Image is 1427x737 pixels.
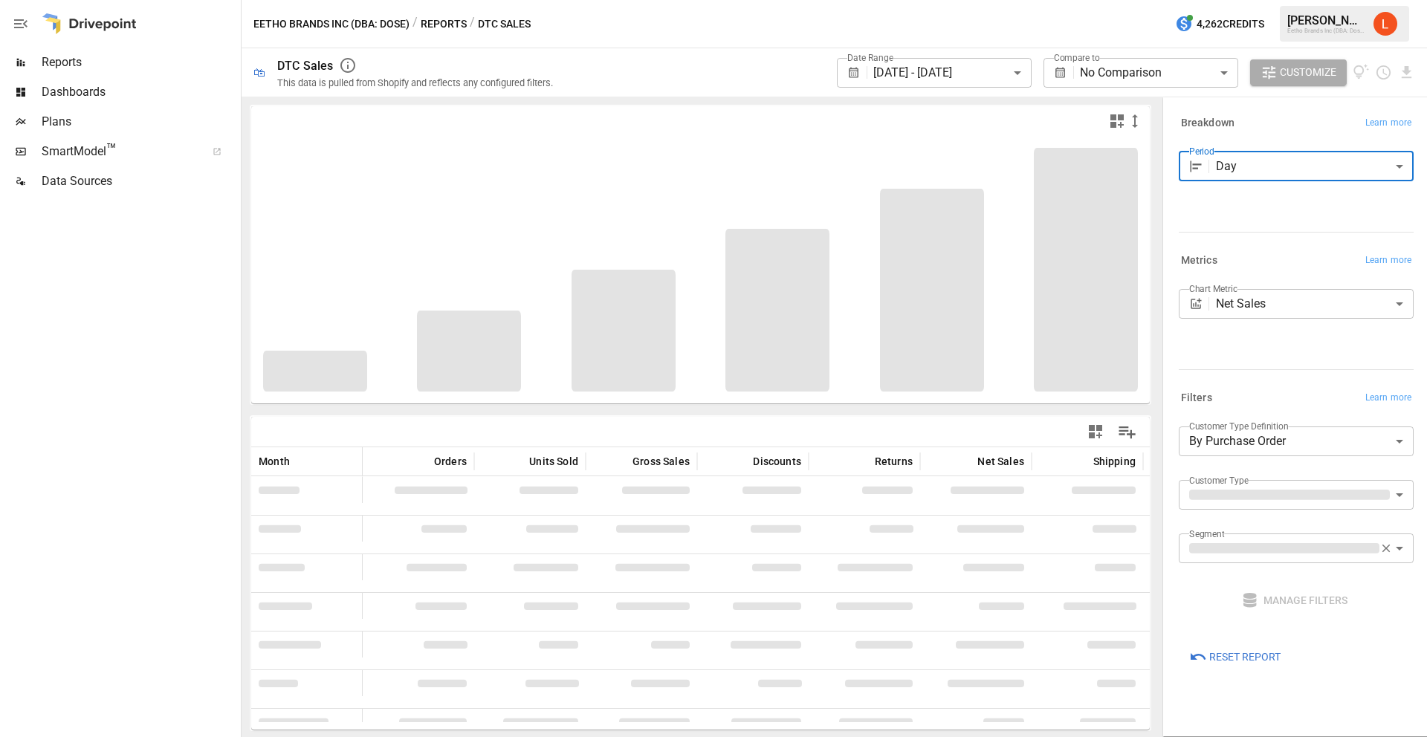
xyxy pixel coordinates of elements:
[412,15,418,33] div: /
[1216,152,1414,181] div: Day
[434,454,467,469] span: Orders
[1093,454,1136,469] span: Shipping
[42,172,238,190] span: Data Sources
[529,454,578,469] span: Units Sold
[42,83,238,101] span: Dashboards
[507,451,528,472] button: Sort
[253,15,410,33] button: Eetho Brands Inc (DBA: Dose)
[1365,3,1406,45] button: Leslie Denton
[1280,63,1336,82] span: Customize
[106,140,117,159] span: ™
[291,451,312,472] button: Sort
[1179,426,1414,456] div: By Purchase Order
[253,65,265,79] div: 🛍
[1080,58,1237,88] div: No Comparison
[875,454,913,469] span: Returns
[1353,59,1370,86] button: View documentation
[1365,391,1411,406] span: Learn more
[1209,648,1281,666] span: Reset Report
[1398,64,1415,81] button: Download report
[1179,643,1291,670] button: Reset Report
[1054,51,1100,64] label: Compare to
[1365,116,1411,131] span: Learn more
[42,113,238,131] span: Plans
[1197,15,1264,33] span: 4,262 Credits
[1189,420,1289,432] label: Customer Type Definition
[412,451,433,472] button: Sort
[977,454,1024,469] span: Net Sales
[1071,451,1092,472] button: Sort
[753,454,801,469] span: Discounts
[1181,115,1235,132] h6: Breakdown
[1181,253,1217,269] h6: Metrics
[421,15,467,33] button: Reports
[259,454,290,469] span: Month
[470,15,475,33] div: /
[1189,145,1214,158] label: Period
[42,143,196,160] span: SmartModel
[1287,27,1365,34] div: Eetho Brands Inc (DBA: Dose)
[1110,415,1144,449] button: Manage Columns
[1189,527,1224,540] label: Segment
[277,59,333,73] div: DTC Sales
[955,451,976,472] button: Sort
[1169,10,1270,38] button: 4,262Credits
[731,451,751,472] button: Sort
[1181,390,1212,406] h6: Filters
[1189,474,1249,487] label: Customer Type
[1216,289,1414,319] div: Net Sales
[1189,282,1237,295] label: Chart Metric
[42,53,238,71] span: Reports
[847,51,893,64] label: Date Range
[277,77,553,88] div: This data is pulled from Shopify and reflects any configured filters.
[1250,59,1347,86] button: Customize
[852,451,873,472] button: Sort
[1287,13,1365,27] div: [PERSON_NAME]
[1373,12,1397,36] img: Leslie Denton
[873,58,1031,88] div: [DATE] - [DATE]
[610,451,631,472] button: Sort
[1365,253,1411,268] span: Learn more
[632,454,690,469] span: Gross Sales
[1375,64,1392,81] button: Schedule report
